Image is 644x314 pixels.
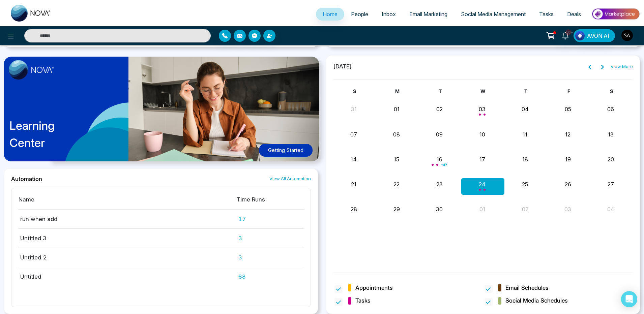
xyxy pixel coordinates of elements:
[565,105,571,113] button: 05
[316,8,344,21] a: Home
[611,63,633,70] a: View More
[479,155,485,163] button: 17
[567,88,570,94] span: F
[236,209,304,228] td: 17
[574,29,615,42] button: AVON AI
[18,195,236,210] th: Name
[480,88,485,94] span: W
[393,180,400,188] button: 22
[565,29,572,35] span: 10+
[394,155,399,163] button: 15
[587,32,609,40] span: AVON AI
[394,105,400,113] button: 01
[11,5,51,22] img: Nova CRM Logo
[505,296,568,305] span: Social Media Schedules
[269,176,311,182] a: View All Automation
[621,291,637,307] div: Open Intercom Messenger
[608,180,614,188] button: 27
[539,11,554,18] span: Tasks
[350,130,357,138] button: 07
[236,267,304,281] td: 88
[333,88,633,264] div: Month View
[565,130,570,138] button: 12
[323,11,338,18] span: Home
[591,6,640,22] img: Market-place.gif
[436,105,443,113] button: 02
[454,8,532,21] a: Social Media Management
[344,8,375,21] a: People
[479,130,485,138] button: 10
[522,155,528,163] button: 18
[436,130,443,138] button: 09
[403,8,454,21] a: Email Marketing
[607,105,614,113] button: 06
[479,205,485,213] button: 01
[522,205,528,213] button: 02
[333,62,352,71] span: [DATE]
[608,155,614,163] button: 20
[355,296,371,305] span: Tasks
[439,88,442,94] span: T
[382,11,396,18] span: Inbox
[436,180,443,188] button: 23
[18,248,236,267] td: Untitled 2
[11,176,42,182] h2: Automation
[236,195,304,210] th: Time Runs
[393,205,400,213] button: 29
[351,155,357,163] button: 14
[236,228,304,248] td: 3
[375,8,403,21] a: Inbox
[560,8,588,21] a: Deals
[4,55,318,168] a: LearningCenterGetting Started
[532,8,560,21] a: Tasks
[393,130,400,138] button: 08
[259,144,313,157] button: Getting Started
[524,88,527,94] span: T
[607,205,614,213] button: 04
[522,180,528,188] button: 25
[18,209,236,228] td: run when add
[351,205,357,213] button: 28
[522,105,529,113] button: 04
[565,180,571,188] button: 26
[608,130,614,138] button: 13
[621,30,633,41] img: User Avatar
[351,105,357,113] button: 31
[355,284,393,292] span: Appointments
[409,11,447,18] span: Email Marketing
[18,228,236,248] td: Untitled 3
[610,88,613,94] span: S
[523,130,527,138] button: 11
[564,205,571,213] button: 03
[9,60,54,80] img: image
[18,267,236,281] td: Untitled
[395,88,400,94] span: M
[351,11,368,18] span: People
[353,88,356,94] span: S
[436,205,443,213] button: 30
[575,31,585,40] img: Lead Flow
[505,284,549,292] span: Email Schedules
[567,11,581,18] span: Deals
[557,29,574,41] a: 10+
[9,117,55,151] p: Learning Center
[461,11,526,18] span: Social Media Management
[351,180,356,188] button: 21
[236,248,304,267] td: 3
[441,163,447,166] span: + 47
[565,155,571,163] button: 19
